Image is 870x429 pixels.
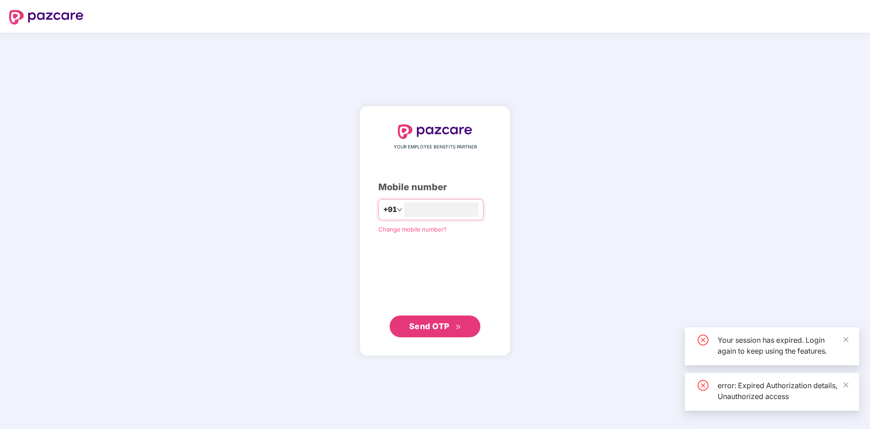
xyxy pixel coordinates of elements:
[718,335,848,356] div: Your session has expired. Login again to keep using the features.
[843,382,849,388] span: close
[698,380,709,391] span: close-circle
[843,336,849,343] span: close
[718,380,848,402] div: error: Expired Authorization details, Unauthorized access
[383,204,397,215] span: +91
[9,10,83,25] img: logo
[394,143,477,151] span: YOUR EMPLOYEE BENEFITS PARTNER
[378,226,447,233] a: Change mobile number?
[398,124,472,139] img: logo
[390,316,480,337] button: Send OTPdouble-right
[698,335,709,345] span: close-circle
[409,321,450,331] span: Send OTP
[397,207,402,212] span: down
[455,324,461,330] span: double-right
[378,180,492,194] div: Mobile number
